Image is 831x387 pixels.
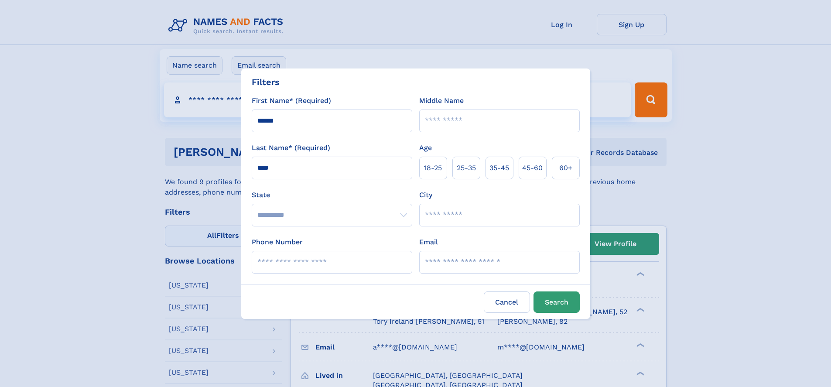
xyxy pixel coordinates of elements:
label: Phone Number [252,237,303,247]
span: 25‑35 [457,163,476,173]
label: First Name* (Required) [252,96,331,106]
label: Last Name* (Required) [252,143,330,153]
label: State [252,190,412,200]
span: 60+ [559,163,572,173]
label: Age [419,143,432,153]
span: 35‑45 [489,163,509,173]
label: City [419,190,432,200]
span: 45‑60 [522,163,543,173]
div: Filters [252,75,280,89]
button: Search [533,291,580,313]
span: 18‑25 [424,163,442,173]
label: Email [419,237,438,247]
label: Middle Name [419,96,464,106]
label: Cancel [484,291,530,313]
